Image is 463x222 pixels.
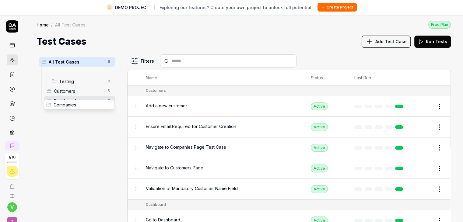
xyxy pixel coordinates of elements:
tr: Validation of Mandatory Customer Name FieldActive [128,179,451,199]
span: Ensure Email Required for Customer Creation [146,123,236,130]
button: Filters [127,55,158,67]
tr: Add a new customerActive [128,96,451,117]
button: Add Test Case [362,36,411,48]
span: Validation of Mandatory Customer Name Field [146,185,238,192]
div: Active [311,123,328,131]
span: 0 [105,78,113,85]
span: Add Test Case [375,38,407,45]
span: Navigate to Customers Page [146,165,203,171]
div: All Test Cases [55,22,86,28]
span: Add a new customer [146,102,187,109]
span: DEMO PROJECT [115,4,149,11]
a: Documentation [2,189,22,199]
span: Companies [54,102,76,108]
a: Home [37,22,49,28]
span: Testing [59,78,104,85]
div: Active [311,102,328,110]
tr: Ensure Email Required for Customer CreationActive [128,117,451,137]
th: Last Run [348,70,412,85]
span: 5 [105,87,113,95]
div: / [51,22,53,28]
div: Active [311,144,328,152]
th: Name [140,70,305,85]
div: Drag to reorderCustomers5 [44,86,115,96]
span: Navigate to Companies Page Test Case [146,144,226,150]
button: Create Project [317,3,357,12]
div: Free Plan [428,21,451,29]
span: 1 / 10 [9,155,16,159]
span: Exploring our features? Create your own project to unlock full potential! [160,4,313,11]
span: Customers [54,88,104,94]
div: Drag to reorderTesting0 [49,76,115,86]
span: Dashboard [54,98,104,104]
div: Dashboard [146,202,166,207]
div: Drag to reorderDashboard3 [44,96,115,106]
tr: Navigate to Customers PageActive [128,158,451,179]
span: 3 [105,97,113,104]
span: All Test Cases [49,59,104,65]
button: Free Plan [428,20,451,29]
div: Active [311,165,328,172]
a: New conversation [5,141,19,151]
div: Active [311,185,328,193]
button: Run Tests [414,36,451,48]
a: Book a call with us [2,179,22,189]
h1: Test Cases [37,35,86,48]
button: v [7,202,17,212]
tr: Navigate to Companies Page Test CaseActive [128,137,451,158]
span: 8 [105,58,113,65]
div: Customers [146,88,166,93]
th: Status [305,70,348,85]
